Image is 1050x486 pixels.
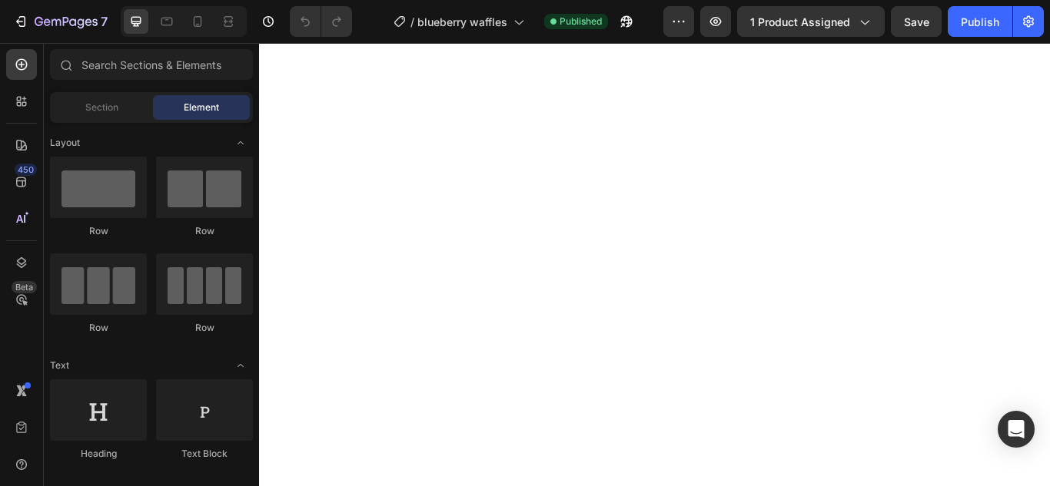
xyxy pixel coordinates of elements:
[6,6,115,37] button: 7
[50,321,147,335] div: Row
[15,164,37,176] div: 450
[156,321,253,335] div: Row
[948,6,1012,37] button: Publish
[259,43,1050,486] iframe: Design area
[998,411,1035,448] div: Open Intercom Messenger
[12,281,37,293] div: Beta
[50,359,69,372] span: Text
[50,49,253,80] input: Search Sections & Elements
[410,14,414,30] span: /
[228,353,253,378] span: Toggle open
[156,224,253,238] div: Row
[50,224,147,238] div: Row
[50,136,80,150] span: Layout
[290,6,352,37] div: Undo/Redo
[961,14,999,30] div: Publish
[417,14,507,30] span: blueberry waffles
[101,12,108,31] p: 7
[560,15,602,28] span: Published
[184,101,219,114] span: Element
[904,15,929,28] span: Save
[891,6,942,37] button: Save
[85,101,118,114] span: Section
[228,131,253,155] span: Toggle open
[50,447,147,461] div: Heading
[750,14,850,30] span: 1 product assigned
[737,6,885,37] button: 1 product assigned
[156,447,253,461] div: Text Block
